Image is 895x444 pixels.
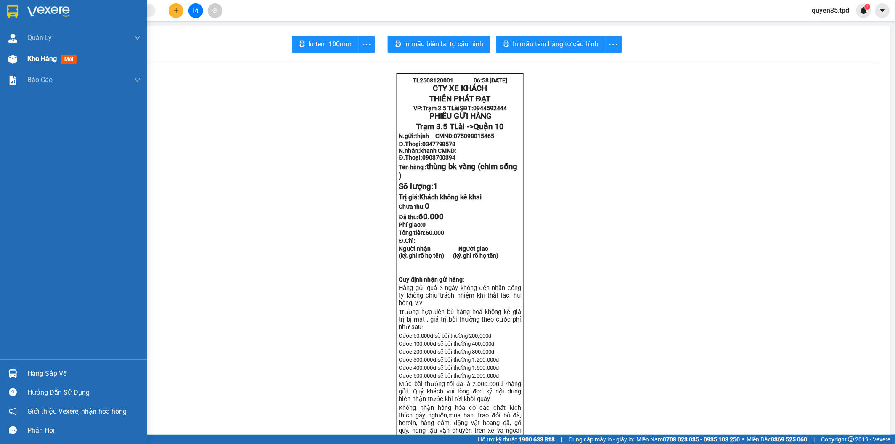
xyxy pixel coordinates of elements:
[188,3,203,18] button: file-add
[9,388,17,396] span: question-circle
[169,3,183,18] button: plus
[399,133,495,139] strong: N.gửi:
[399,245,489,252] strong: Người nhận Người giao
[399,380,521,403] span: Mức bồi thường tối đa là 2.000.000đ /hàng gửi. Quý khách vui lòng đọc kỹ nội dung biên nhận trước...
[27,424,141,437] div: Phản hồi
[193,8,199,13] span: file-add
[399,348,495,355] span: Cước 200.000đ sẽ bồi thường 800.000đ
[422,141,456,147] span: 0347798578
[429,94,490,104] strong: THIÊN PHÁT ĐẠT
[208,3,222,18] button: aim
[418,212,444,221] span: 60.000
[399,162,518,181] span: thùng bk vàng (chim sống )
[74,8,94,17] span: Nhận:
[605,36,622,53] button: more
[399,154,456,161] strong: Đ.Thoại:
[399,364,499,371] span: Cước 400.000đ sẽ bồi thường 1.600.000đ
[637,435,740,444] span: Miền Nam
[299,40,305,48] span: printer
[134,77,141,83] span: down
[399,276,465,283] strong: Quy định nhận gửi hàng:
[405,39,484,49] span: In mẫu biên lai tự cấu hình
[27,386,141,399] div: Hướng dẫn sử dụng
[399,284,521,307] span: Hàng gửi quá 3 ngày không đến nhận công ty không chịu trách nhiệm khi thất lạc, hư hỏn...
[399,340,495,347] span: Cước 100.000đ sẽ bồi thường 400.000đ
[399,147,457,154] strong: N.nhận:
[399,237,416,244] span: Đ.Chỉ:
[61,55,77,64] span: mới
[814,435,815,444] span: |
[423,221,426,228] span: 0
[747,435,808,444] span: Miền Bắc
[805,5,856,16] span: quyen35.tpd
[420,193,482,201] span: Khách không kê khai
[425,202,430,211] span: 0
[434,182,438,191] span: 1
[8,76,17,85] img: solution-icon
[771,436,808,443] strong: 0369 525 060
[399,332,492,339] span: Cước 50.000đ sẽ bồi thường 200.000đ
[474,77,489,84] span: 06:58
[27,367,141,380] div: Hàng sắp về
[7,27,68,37] div: thịnh
[663,436,740,443] strong: 0708 023 035 - 0935 103 250
[399,164,518,180] strong: Tên hàng :
[399,372,499,379] span: Cước 500.000đ sẽ bồi thường 2.000.000đ
[9,407,17,415] span: notification
[27,74,53,85] span: Báo cáo
[212,8,218,13] span: aim
[399,193,482,201] span: Trị giá:
[395,40,401,48] span: printer
[416,133,495,139] span: thịnh CMND:
[399,214,444,221] strong: Đã thu:
[74,27,126,37] div: khanh
[7,49,68,59] div: 075098015465
[473,105,507,112] span: 0944592444
[8,55,17,64] img: warehouse-icon
[423,105,460,112] span: Trạm 3.5 TLài
[7,8,20,17] span: Gửi:
[27,406,127,417] span: Giới thiệu Vexere, nhận hoa hồng
[490,77,508,84] span: [DATE]
[426,229,445,236] span: 60.000
[433,84,487,93] strong: CTY XE KHÁCH
[358,36,375,53] button: more
[8,369,17,378] img: warehouse-icon
[866,4,869,10] span: 1
[561,435,563,444] span: |
[359,39,375,50] span: more
[519,436,555,443] strong: 1900 633 818
[454,133,495,139] span: 075098015465
[503,40,510,48] span: printer
[27,32,52,43] span: Quản Lý
[513,39,599,49] span: In mẫu tem hàng tự cấu hình
[399,182,438,191] span: Số lượng:
[429,112,492,121] span: PHIẾU GỬI HÀNG
[134,35,141,41] span: down
[860,7,868,14] img: icon-new-feature
[416,122,504,131] span: Trạm 3.5 TLài ->
[865,4,871,10] sup: 1
[7,5,18,18] img: logo-vxr
[421,147,457,154] span: khanh CMND:
[27,55,57,63] span: Kho hàng
[413,77,453,84] span: TL2508120001
[74,7,126,27] div: Quận 10
[569,435,635,444] span: Cung cấp máy in - giấy in:
[292,36,359,53] button: printerIn tem 100mm
[8,34,17,43] img: warehouse-icon
[478,435,555,444] span: Hỗ trợ kỹ thuật:
[399,141,456,147] strong: Đ.Thoại:
[496,36,606,53] button: printerIn mẫu tem hàng tự cấu hình
[879,7,887,14] span: caret-down
[399,203,430,210] strong: Chưa thu:
[606,39,622,50] span: more
[422,154,456,161] span: 0903700394
[399,356,499,363] span: Cước 300.000đ sẽ bồi thường 1.200.000đ
[742,438,745,441] span: ⚪️
[413,105,507,112] strong: VP: SĐT:
[399,252,499,259] strong: (ký, ghi rõ họ tên) (ký, ghi rõ họ tên)
[7,7,68,27] div: Trạm 3.5 TLài
[9,426,17,434] span: message
[875,3,890,18] button: caret-down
